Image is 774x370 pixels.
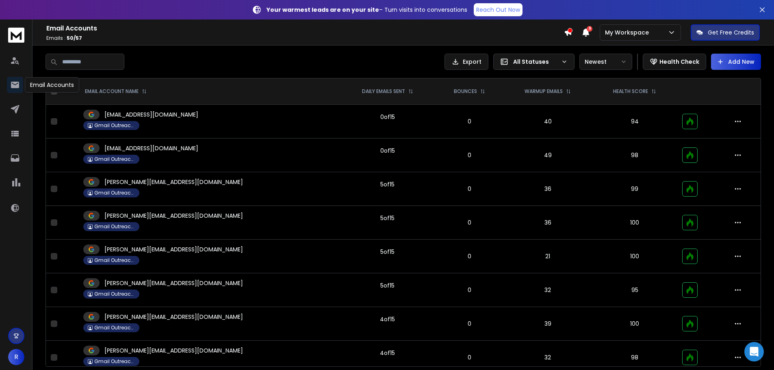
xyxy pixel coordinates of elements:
[94,190,135,196] p: Gmail Outreach by [PERSON_NAME]
[104,144,198,152] p: [EMAIL_ADDRESS][DOMAIN_NAME]
[613,88,648,95] p: HEALTH SCORE
[380,349,395,357] div: 4 of 15
[708,28,754,37] p: Get Free Credits
[503,138,592,172] td: 49
[744,342,764,361] div: Open Intercom Messenger
[503,307,592,341] td: 39
[441,252,498,260] p: 0
[67,35,82,41] span: 50 / 57
[592,206,677,240] td: 100
[579,54,632,70] button: Newest
[441,320,498,328] p: 0
[503,273,592,307] td: 32
[104,279,243,287] p: [PERSON_NAME][EMAIL_ADDRESS][DOMAIN_NAME]
[525,88,563,95] p: WARMUP EMAILS
[711,54,761,70] button: Add New
[380,214,395,222] div: 5 of 15
[441,185,498,193] p: 0
[267,6,379,14] strong: Your warmest leads are on your site
[104,178,243,186] p: [PERSON_NAME][EMAIL_ADDRESS][DOMAIN_NAME]
[94,122,135,129] p: Gmail Outreach by [PERSON_NAME]
[587,26,592,32] span: 9
[474,3,523,16] a: Reach Out Now
[592,105,677,138] td: 94
[380,180,395,188] div: 5 of 15
[444,54,488,70] button: Export
[380,113,395,121] div: 0 of 15
[513,58,558,66] p: All Statuses
[104,346,243,355] p: [PERSON_NAME][EMAIL_ADDRESS][DOMAIN_NAME]
[25,77,79,93] div: Email Accounts
[94,325,135,331] p: Gmail Outreach by [PERSON_NAME]
[605,28,652,37] p: My Workspace
[441,219,498,227] p: 0
[380,315,395,323] div: 4 of 15
[85,88,147,95] div: EMAIL ACCOUNT NAME
[503,240,592,273] td: 21
[503,206,592,240] td: 36
[104,313,243,321] p: [PERSON_NAME][EMAIL_ADDRESS][DOMAIN_NAME]
[46,24,564,33] h1: Email Accounts
[104,245,243,253] p: [PERSON_NAME][EMAIL_ADDRESS][DOMAIN_NAME]
[691,24,760,41] button: Get Free Credits
[94,223,135,230] p: Gmail Outreach by [PERSON_NAME]
[94,257,135,264] p: Gmail Outreach by [PERSON_NAME]
[94,358,135,365] p: Gmail Outreach by [PERSON_NAME]
[380,281,395,290] div: 5 of 15
[94,291,135,297] p: Gmail Outreach by [PERSON_NAME]
[94,156,135,162] p: Gmail Outreach by [PERSON_NAME]
[659,58,699,66] p: Health Check
[476,6,520,14] p: Reach Out Now
[362,88,405,95] p: DAILY EMAILS SENT
[104,212,243,220] p: [PERSON_NAME][EMAIL_ADDRESS][DOMAIN_NAME]
[454,88,477,95] p: BOUNCES
[503,172,592,206] td: 36
[592,273,677,307] td: 95
[441,151,498,159] p: 0
[380,147,395,155] div: 0 of 15
[380,248,395,256] div: 5 of 15
[592,240,677,273] td: 100
[8,349,24,365] button: R
[503,105,592,138] td: 40
[267,6,467,14] p: – Turn visits into conversations
[643,54,706,70] button: Health Check
[8,28,24,43] img: logo
[441,353,498,361] p: 0
[592,172,677,206] td: 99
[441,117,498,125] p: 0
[104,110,198,119] p: [EMAIL_ADDRESS][DOMAIN_NAME]
[46,35,564,41] p: Emails :
[441,286,498,294] p: 0
[592,307,677,341] td: 100
[592,138,677,172] td: 98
